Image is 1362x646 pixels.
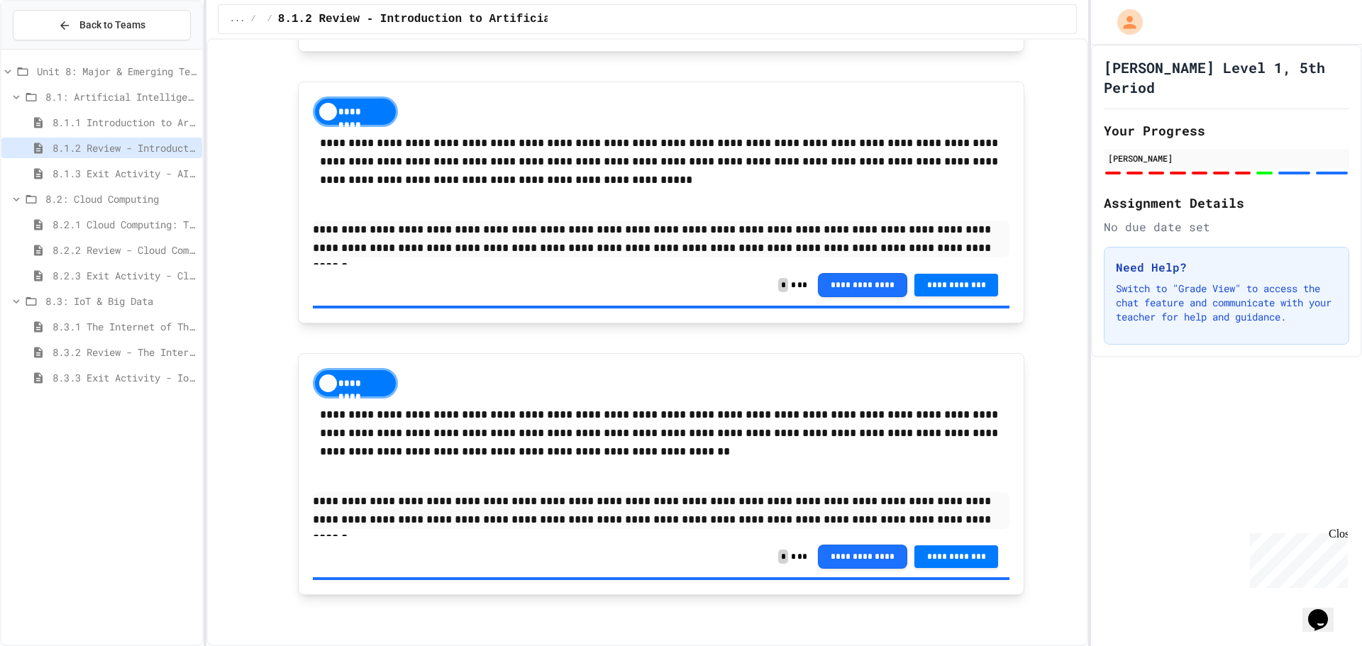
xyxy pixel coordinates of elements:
[13,10,191,40] button: Back to Teams
[52,345,196,360] span: 8.3.2 Review - The Internet of Things and Big Data
[45,294,196,308] span: 8.3: IoT & Big Data
[6,6,98,90] div: Chat with us now!Close
[1102,6,1146,38] div: My Account
[1104,193,1349,213] h2: Assignment Details
[52,370,196,385] span: 8.3.3 Exit Activity - IoT Data Detective Challenge
[1302,589,1348,632] iframe: chat widget
[52,217,196,232] span: 8.2.1 Cloud Computing: Transforming the Digital World
[45,191,196,206] span: 8.2: Cloud Computing
[1104,218,1349,235] div: No due date set
[79,18,145,33] span: Back to Teams
[278,11,646,28] span: 8.1.2 Review - Introduction to Artificial Intelligence
[1116,282,1337,324] p: Switch to "Grade View" to access the chat feature and communicate with your teacher for help and ...
[52,166,196,181] span: 8.1.3 Exit Activity - AI Detective
[267,13,272,25] span: /
[52,140,196,155] span: 8.1.2 Review - Introduction to Artificial Intelligence
[1104,121,1349,140] h2: Your Progress
[1116,259,1337,276] h3: Need Help?
[1244,528,1348,588] iframe: chat widget
[250,13,255,25] span: /
[52,243,196,257] span: 8.2.2 Review - Cloud Computing
[52,268,196,283] span: 8.2.3 Exit Activity - Cloud Service Detective
[45,89,196,104] span: 8.1: Artificial Intelligence Basics
[230,13,245,25] span: ...
[37,64,196,79] span: Unit 8: Major & Emerging Technologies
[1108,152,1345,165] div: [PERSON_NAME]
[1104,57,1349,97] h1: [PERSON_NAME] Level 1, 5th Period
[52,319,196,334] span: 8.3.1 The Internet of Things and Big Data: Our Connected Digital World
[52,115,196,130] span: 8.1.1 Introduction to Artificial Intelligence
